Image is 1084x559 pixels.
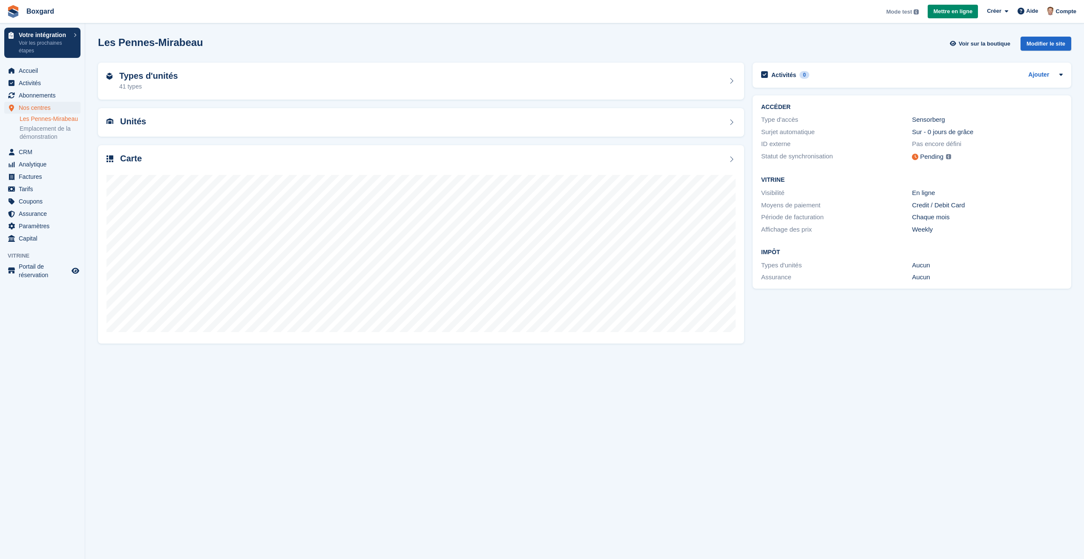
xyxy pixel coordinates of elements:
a: Carte [98,145,744,344]
div: Aucun [912,272,1063,282]
a: menu [4,102,81,114]
span: Aide [1026,7,1038,15]
img: Alban Mackay [1046,7,1055,15]
a: Mettre en ligne [928,5,978,19]
span: Mode test [886,8,912,16]
div: Weekly [912,225,1063,235]
a: Boxgard [23,4,58,18]
div: 41 types [119,82,178,91]
a: Unités [98,108,744,137]
a: menu [4,208,81,220]
img: unit-type-icn-2b2737a686de81e16bb02015468b77c625bbabd49415b5ef34ead5e3b44a266d.svg [106,73,112,80]
div: Affichage des prix [761,225,912,235]
div: Sensorberg [912,115,1063,125]
div: 0 [799,71,809,79]
h2: Les Pennes-Mirabeau [98,37,203,48]
a: Types d'unités 41 types [98,63,744,100]
div: Aucun [912,261,1063,270]
div: Modifier le site [1021,37,1071,51]
a: menu [4,65,81,77]
div: Chaque mois [912,212,1063,222]
div: Assurance [761,272,912,282]
div: Pending [920,152,943,162]
a: Boutique d'aperçu [70,266,81,276]
span: Portail de réservation [19,262,70,279]
p: Voir les prochaines étapes [19,39,69,54]
span: Tarifs [19,183,70,195]
div: Credit / Debit Card [912,201,1063,210]
h2: ACCÉDER [761,104,1063,111]
span: Capital [19,232,70,244]
a: Voir sur la boutique [949,37,1014,51]
h2: Impôt [761,249,1063,256]
span: CRM [19,146,70,158]
a: menu [4,146,81,158]
h2: Carte [120,154,142,163]
p: Votre intégration [19,32,69,38]
span: Activités [19,77,70,89]
img: unit-icn-7be61d7bf1b0ce9d3e12c5938cc71ed9869f7b940bace4675aadf7bd6d80202e.svg [106,118,113,124]
img: icon-info-grey-7440780725fd019a000dd9b08b2336e03edf1995a4989e88bcd33f0948082b44.svg [914,9,919,14]
div: En ligne [912,188,1063,198]
div: Sur - 0 jours de grâce [912,127,1063,137]
span: Mettre en ligne [933,7,972,16]
h2: Vitrine [761,177,1063,183]
div: ID externe [761,139,912,149]
a: menu [4,232,81,244]
a: menu [4,89,81,101]
div: Période de facturation [761,212,912,222]
div: Type d'accès [761,115,912,125]
div: Pas encore défini [912,139,1063,149]
span: Analytique [19,158,70,170]
a: menu [4,262,81,279]
img: map-icn-33ee37083ee616e46c38cad1a60f524a97daa1e2b2c8c0bc3eb3415660979fc1.svg [106,155,113,162]
div: Statut de synchronisation [761,152,912,162]
h2: Types d'unités [119,71,178,81]
div: Types d'unités [761,261,912,270]
span: Factures [19,171,70,183]
span: Voir sur la boutique [959,40,1010,48]
span: Vitrine [8,252,85,260]
a: Modifier le site [1021,37,1071,54]
span: Coupons [19,195,70,207]
span: Créer [987,7,1001,15]
a: Les Pennes-Mirabeau [20,115,81,123]
h2: Activités [771,71,796,79]
a: Emplacement de la démonstration [20,125,81,141]
a: menu [4,171,81,183]
a: menu [4,183,81,195]
a: menu [4,220,81,232]
span: Compte [1056,7,1076,16]
span: Paramètres [19,220,70,232]
a: Votre intégration Voir les prochaines étapes [4,28,81,58]
h2: Unités [120,117,146,126]
span: Abonnements [19,89,70,101]
div: Surjet automatique [761,127,912,137]
div: Moyens de paiement [761,201,912,210]
span: Nos centres [19,102,70,114]
img: stora-icon-8386f47178a22dfd0bd8f6a31ec36ba5ce8667c1dd55bd0f319d3a0aa187defe.svg [7,5,20,18]
a: menu [4,77,81,89]
span: Accueil [19,65,70,77]
a: menu [4,158,81,170]
a: Ajouter [1028,70,1049,80]
img: icon-info-grey-7440780725fd019a000dd9b08b2336e03edf1995a4989e88bcd33f0948082b44.svg [946,154,951,159]
span: Assurance [19,208,70,220]
a: menu [4,195,81,207]
div: Visibilité [761,188,912,198]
